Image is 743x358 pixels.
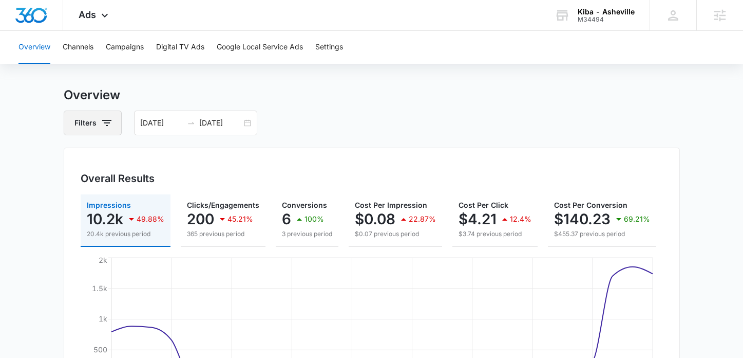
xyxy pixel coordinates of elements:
[304,216,324,223] p: 100%
[87,211,123,227] p: 10.2k
[578,8,635,16] div: account name
[355,211,395,227] p: $0.08
[459,211,497,227] p: $4.21
[187,229,259,239] p: 365 previous period
[18,31,50,64] button: Overview
[156,31,204,64] button: Digital TV Ads
[355,229,436,239] p: $0.07 previous period
[578,16,635,23] div: account id
[187,201,259,209] span: Clicks/Engagements
[81,171,155,186] h3: Overall Results
[199,117,242,129] input: End date
[554,229,650,239] p: $455.37 previous period
[227,216,253,223] p: 45.21%
[459,201,508,209] span: Cost Per Click
[624,216,650,223] p: 69.21%
[87,229,164,239] p: 20.4k previous period
[282,201,327,209] span: Conversions
[79,9,96,20] span: Ads
[554,211,611,227] p: $140.23
[99,256,107,264] tspan: 2k
[282,229,332,239] p: 3 previous period
[355,201,427,209] span: Cost Per Impression
[217,31,303,64] button: Google Local Service Ads
[409,216,436,223] p: 22.87%
[315,31,343,64] button: Settings
[64,111,122,135] button: Filters
[87,201,131,209] span: Impressions
[554,201,627,209] span: Cost Per Conversion
[510,216,531,223] p: 12.4%
[63,31,93,64] button: Channels
[187,211,214,227] p: 200
[64,86,680,104] h3: Overview
[140,117,183,129] input: Start date
[187,119,195,127] span: swap-right
[93,345,107,354] tspan: 500
[106,31,144,64] button: Campaigns
[137,216,164,223] p: 49.88%
[92,284,107,293] tspan: 1.5k
[99,314,107,323] tspan: 1k
[282,211,291,227] p: 6
[187,119,195,127] span: to
[459,229,531,239] p: $3.74 previous period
